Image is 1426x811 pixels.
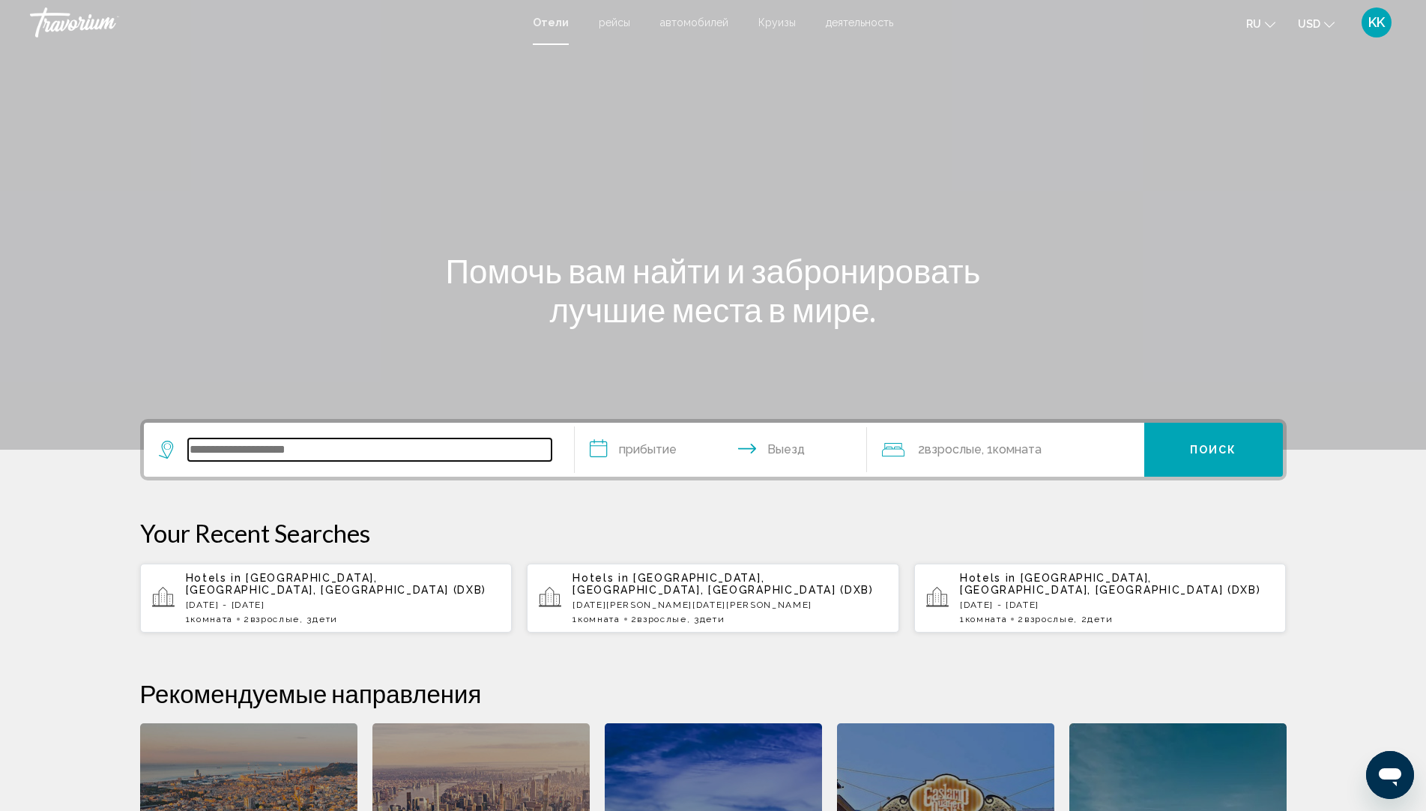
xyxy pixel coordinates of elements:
span: 1 [960,614,1007,624]
a: Travorium [30,7,518,37]
a: рейсы [599,16,630,28]
span: Дети [700,614,725,624]
a: Отели [533,16,569,28]
div: Search widget [144,423,1283,477]
span: Взрослые [250,614,300,624]
span: [GEOGRAPHIC_DATA], [GEOGRAPHIC_DATA], [GEOGRAPHIC_DATA] (DXB) [186,572,487,596]
span: Комната [965,614,1008,624]
span: [GEOGRAPHIC_DATA], [GEOGRAPHIC_DATA], [GEOGRAPHIC_DATA] (DXB) [572,572,874,596]
button: Hotels in [GEOGRAPHIC_DATA], [GEOGRAPHIC_DATA], [GEOGRAPHIC_DATA] (DXB)[DATE] - [DATE]1Комната2Вз... [140,563,513,633]
button: User Menu [1357,7,1396,38]
span: 2 [918,439,982,460]
span: , 3 [687,614,725,624]
span: 2 [631,614,687,624]
h1: Помочь вам найти и забронировать лучшие места в мире. [432,251,994,329]
span: Hotels in [960,572,1016,584]
a: автомобилей [660,16,728,28]
span: Комната [993,442,1042,456]
span: Взрослые [925,442,982,456]
span: 1 [186,614,233,624]
button: Change language [1246,13,1275,34]
a: деятельность [826,16,893,28]
span: USD [1298,18,1320,30]
h2: Рекомендуемые направления [140,678,1287,708]
span: Комната [578,614,620,624]
button: Check in and out dates [575,423,867,477]
span: [GEOGRAPHIC_DATA], [GEOGRAPHIC_DATA], [GEOGRAPHIC_DATA] (DXB) [960,572,1261,596]
p: [DATE] - [DATE] [186,600,501,610]
span: Hotels in [186,572,242,584]
a: Круизы [758,16,796,28]
span: 2 [244,614,300,624]
span: Дети [312,614,338,624]
span: Взрослые [637,614,686,624]
span: Взрослые [1024,614,1074,624]
span: Hotels in [572,572,629,584]
span: Комната [190,614,233,624]
span: Дети [1087,614,1113,624]
span: Поиск [1190,444,1237,456]
button: Поиск [1144,423,1283,477]
button: Hotels in [GEOGRAPHIC_DATA], [GEOGRAPHIC_DATA], [GEOGRAPHIC_DATA] (DXB)[DATE] - [DATE]1Комната2Вз... [914,563,1287,633]
span: , 3 [300,614,338,624]
p: [DATE] - [DATE] [960,600,1275,610]
button: Change currency [1298,13,1335,34]
button: Hotels in [GEOGRAPHIC_DATA], [GEOGRAPHIC_DATA], [GEOGRAPHIC_DATA] (DXB)[DATE][PERSON_NAME][DATE][... [527,563,899,633]
span: KK [1368,15,1385,30]
button: Travelers: 2 adults, 0 children [867,423,1144,477]
p: [DATE][PERSON_NAME][DATE][PERSON_NAME] [572,600,887,610]
span: ru [1246,18,1261,30]
span: , 2 [1074,614,1113,624]
iframe: Кнопка запуска окна обмена сообщениями [1366,751,1414,799]
span: , 1 [982,439,1042,460]
p: Your Recent Searches [140,518,1287,548]
span: 2 [1018,614,1074,624]
span: 1 [572,614,620,624]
